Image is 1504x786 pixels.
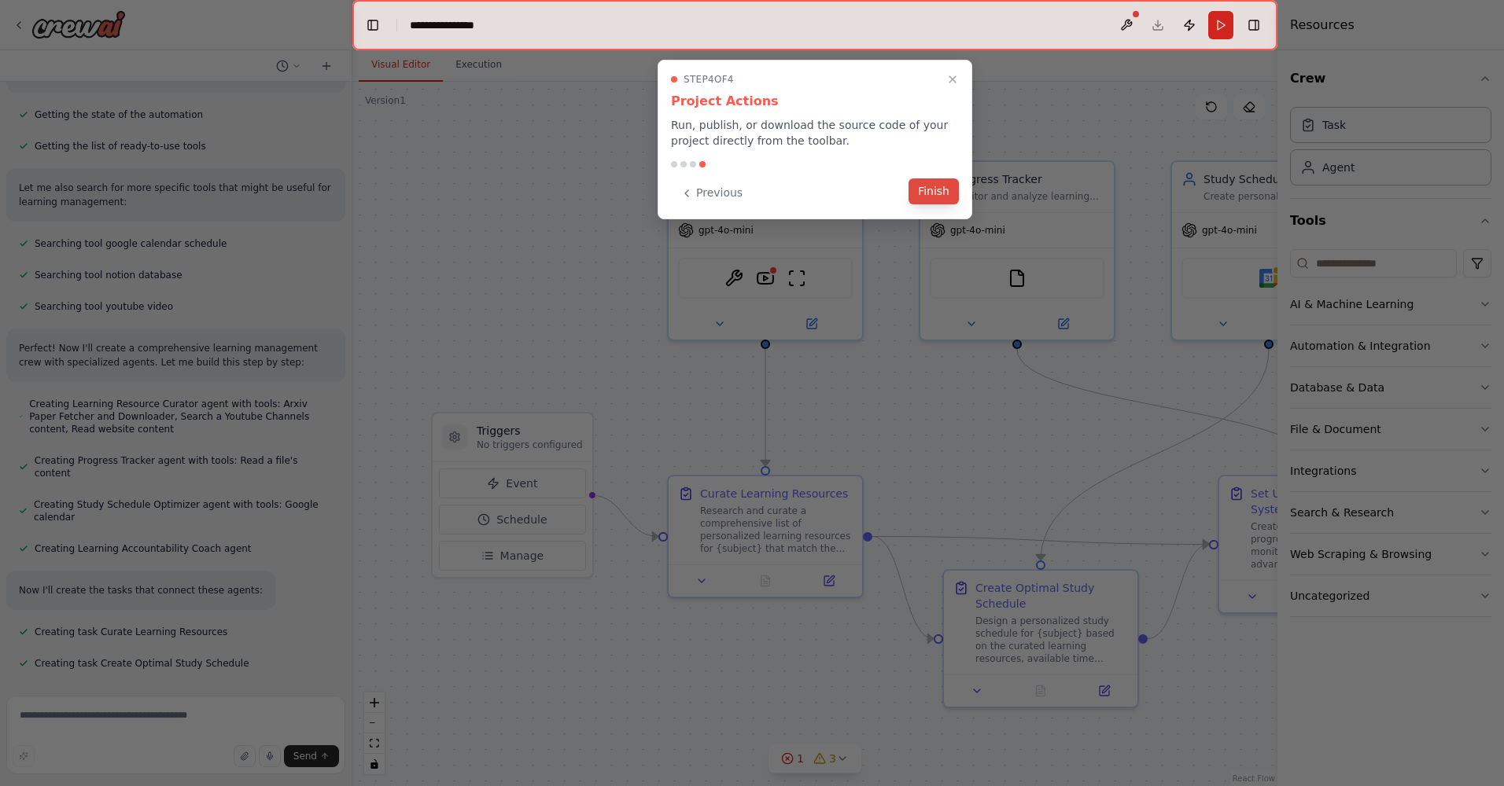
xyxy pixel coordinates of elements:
[909,178,959,204] button: Finish
[684,73,734,86] span: Step 4 of 4
[671,180,752,206] button: Previous
[362,14,384,36] button: Hide left sidebar
[671,92,959,111] h3: Project Actions
[943,70,962,89] button: Close walkthrough
[671,117,959,149] p: Run, publish, or download the source code of your project directly from the toolbar.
